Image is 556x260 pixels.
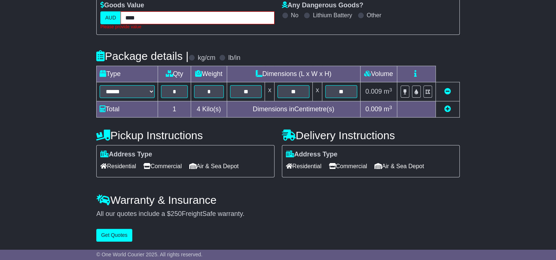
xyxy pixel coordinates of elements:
[97,66,158,82] td: Type
[96,129,274,141] h4: Pickup Instructions
[282,129,460,141] h4: Delivery Instructions
[96,194,460,206] h4: Warranty & Insurance
[227,101,360,118] td: Dimensions in Centimetre(s)
[97,101,158,118] td: Total
[143,160,182,172] span: Commercial
[313,82,322,101] td: x
[286,160,322,172] span: Residential
[384,105,392,113] span: m
[100,1,144,10] label: Goods Value
[286,151,338,159] label: Address Type
[100,24,274,29] div: Please provide value
[282,1,363,10] label: Any Dangerous Goods?
[158,101,191,118] td: 1
[291,12,298,19] label: No
[227,66,360,82] td: Dimensions (L x W x H)
[228,54,240,62] label: lb/in
[389,87,392,93] sup: 3
[365,88,382,95] span: 0.009
[96,210,460,218] div: All our quotes include a $ FreightSafe warranty.
[444,88,451,95] a: Remove this item
[365,105,382,113] span: 0.009
[389,105,392,110] sup: 3
[265,82,275,101] td: x
[367,12,381,19] label: Other
[100,160,136,172] span: Residential
[444,105,451,113] a: Add new item
[158,66,191,82] td: Qty
[96,229,132,242] button: Get Quotes
[171,210,182,217] span: 250
[374,160,424,172] span: Air & Sea Depot
[360,66,397,82] td: Volume
[100,11,121,24] label: AUD
[191,66,227,82] td: Weight
[197,105,200,113] span: 4
[189,160,239,172] span: Air & Sea Depot
[96,252,202,257] span: © One World Courier 2025. All rights reserved.
[198,54,215,62] label: kg/cm
[329,160,367,172] span: Commercial
[384,88,392,95] span: m
[96,50,189,62] h4: Package details |
[100,151,152,159] label: Address Type
[191,101,227,118] td: Kilo(s)
[313,12,352,19] label: Lithium Battery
